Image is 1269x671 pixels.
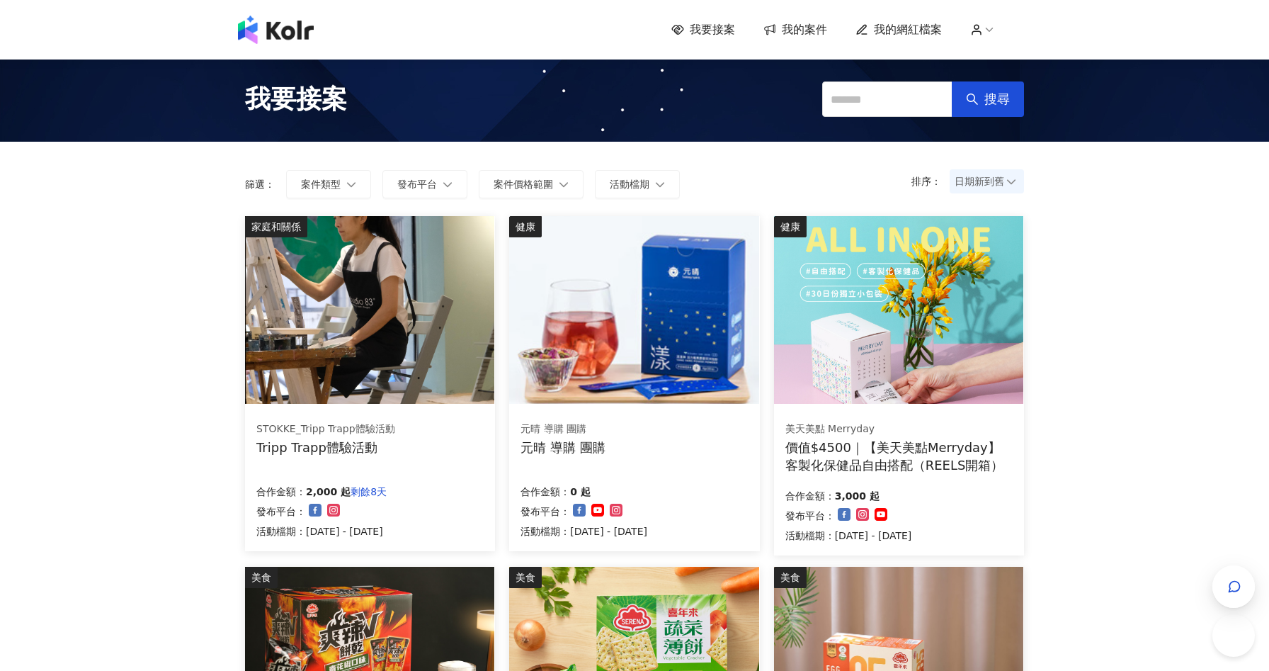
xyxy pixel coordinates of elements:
div: 美天美點 Merryday [785,422,1012,436]
p: 活動檔期：[DATE] - [DATE] [520,523,647,540]
button: 案件類型 [286,170,371,198]
div: 健康 [774,216,807,237]
p: 合作金額： [785,487,835,504]
span: 我的網紅檔案 [874,22,942,38]
p: 活動檔期：[DATE] - [DATE] [785,527,912,544]
p: 活動檔期：[DATE] - [DATE] [256,523,387,540]
p: 排序： [911,176,950,187]
p: 篩選： [245,179,275,190]
button: 發布平台 [382,170,467,198]
div: 家庭和關係 [245,216,307,237]
a: 我的案件 [763,22,827,38]
span: 活動檔期 [610,179,649,190]
div: STOKKE_Tripp Trapp體驗活動 [256,422,395,436]
p: 發布平台： [785,507,835,524]
div: 健康 [509,216,542,237]
p: 合作金額： [520,483,570,500]
p: 2,000 起 [306,483,351,500]
p: 合作金額： [256,483,306,500]
p: 3,000 起 [835,487,880,504]
div: 元晴 導購 團購 [520,422,605,436]
a: 我要接案 [671,22,735,38]
span: 我要接案 [690,22,735,38]
div: 美食 [509,567,542,588]
span: 案件價格範圍 [494,179,553,190]
p: 發布平台： [520,503,570,520]
span: 案件類型 [301,179,341,190]
img: 漾漾神｜活力莓果康普茶沖泡粉 [509,216,758,404]
p: 0 起 [570,483,591,500]
button: 案件價格範圍 [479,170,584,198]
p: 剩餘8天 [351,483,387,500]
span: 發布平台 [397,179,437,190]
button: 活動檔期 [595,170,680,198]
p: 發布平台： [256,503,306,520]
img: 坐上tripp trapp、體驗專注繪畫創作 [245,216,494,404]
a: 我的網紅檔案 [855,22,942,38]
div: 元晴 導購 團購 [520,439,605,456]
div: 價值$4500｜【美天美點Merryday】客製化保健品自由搭配（REELS開箱） [785,439,1013,474]
span: 搜尋 [984,91,1010,107]
button: 搜尋 [952,81,1024,117]
img: 客製化保健食品 [774,216,1023,404]
span: 我要接案 [245,81,347,117]
div: Tripp Trapp體驗活動 [256,439,395,456]
span: search [966,93,979,106]
span: 日期新到舊 [955,171,1019,192]
img: logo [238,16,314,44]
div: 美食 [245,567,278,588]
iframe: Help Scout Beacon - Open [1212,614,1255,657]
div: 美食 [774,567,807,588]
span: 我的案件 [782,22,827,38]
